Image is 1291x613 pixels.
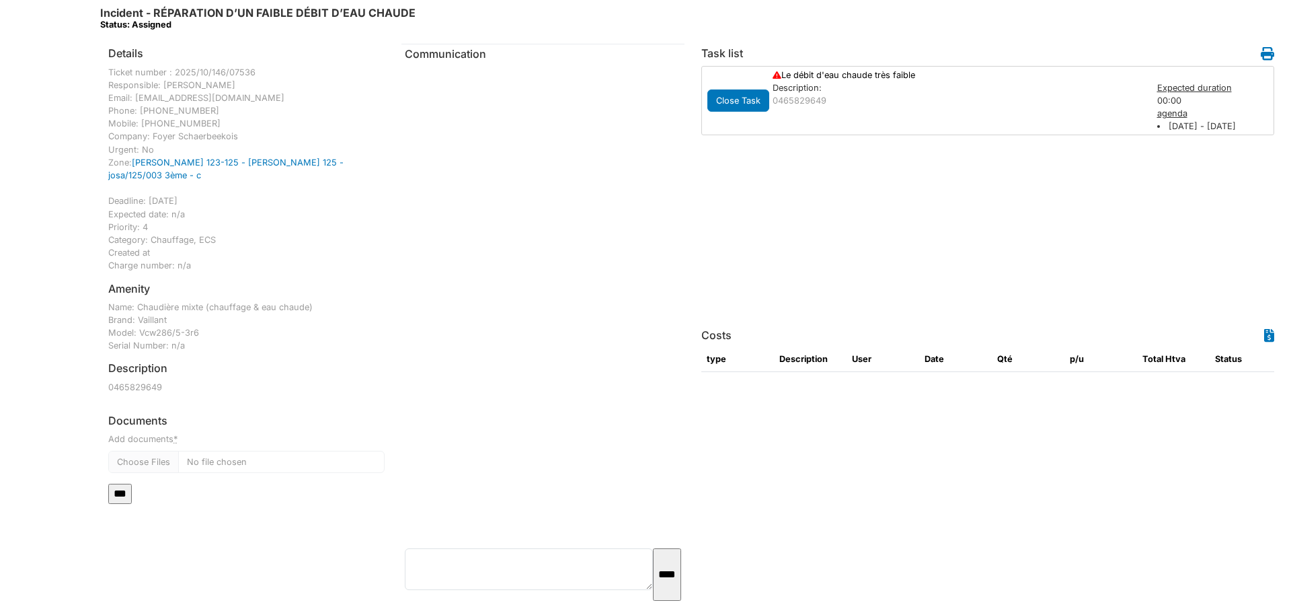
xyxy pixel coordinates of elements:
[1261,47,1274,61] i: Work order
[173,434,178,444] abbr: required
[1150,81,1279,133] div: 00:00
[766,69,1150,81] div: Le débit d'eau chaude très faible
[1157,107,1272,120] div: agenda
[701,329,732,342] h6: Costs
[992,347,1064,371] th: Qté
[100,20,416,30] div: Status: Assigned
[1157,81,1272,94] div: Expected duration
[774,347,847,371] th: Description
[773,94,1144,107] p: 0465829649
[108,47,143,60] h6: Details
[108,157,344,180] a: [PERSON_NAME] 123-125 - [PERSON_NAME] 125 - josa/125/003 3ème - c
[701,347,774,371] th: type
[108,66,385,273] div: Ticket number : 2025/10/146/07536 Responsible: [PERSON_NAME] Email: [EMAIL_ADDRESS][DOMAIN_NAME] ...
[773,81,1144,94] div: Description:
[100,7,416,30] h6: Incident - RÉPARATION D’UN FAIBLE DÉBIT D’EAU CHAUDE
[1210,347,1282,371] th: Status
[1165,354,1185,364] span: translation missing: en.HTVA
[701,47,743,60] h6: Task list
[108,362,167,375] h6: Description
[716,96,760,106] span: translation missing: en.todo.action.close_task
[1142,354,1163,364] span: translation missing: en.total
[847,347,919,371] th: User
[108,433,178,445] label: Add documents
[919,347,992,371] th: Date
[108,283,150,295] h6: Amenity
[108,381,385,394] p: 0465829649
[1157,120,1272,133] li: [DATE] - [DATE]
[108,414,385,427] h6: Documents
[707,92,769,106] a: Close Task
[405,47,486,61] span: translation missing: en.communication.communication
[108,301,385,353] div: Name: Chaudière mixte (chauffage & eau chaude) Brand: Vaillant Model: Vcw286/5-3r6 Serial Number:...
[1064,347,1137,371] th: p/u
